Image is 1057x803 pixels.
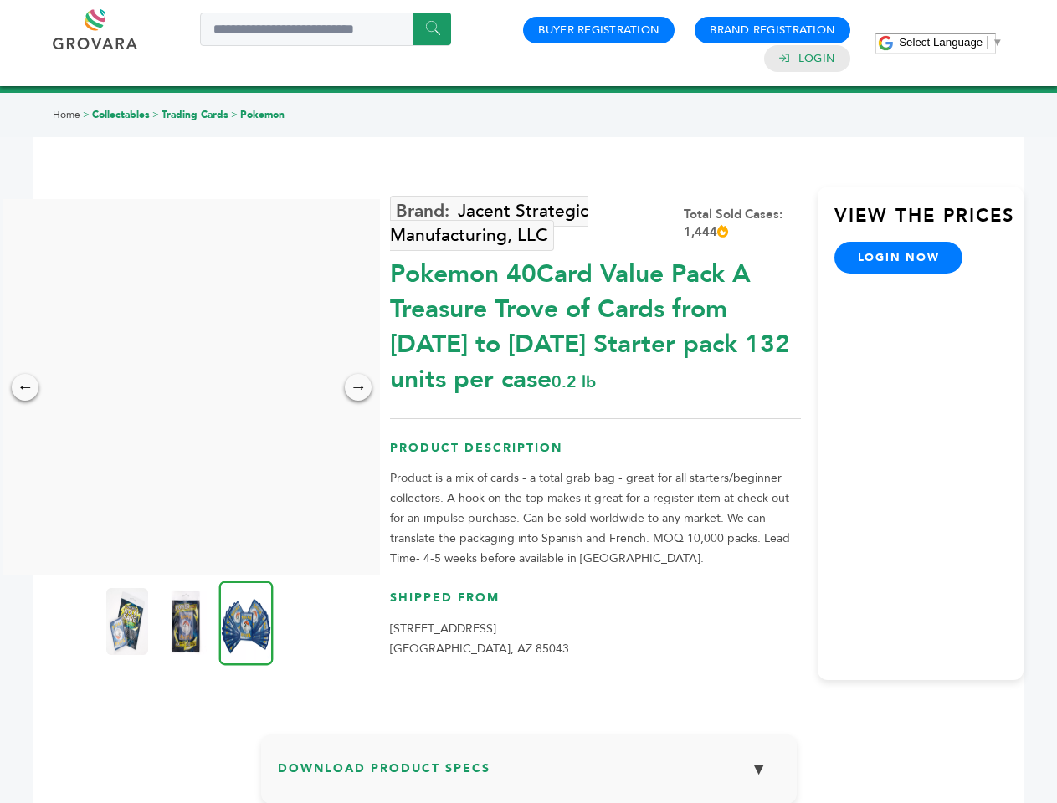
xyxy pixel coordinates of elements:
[200,13,451,46] input: Search a product or brand...
[899,36,1003,49] a: Select Language​
[710,23,835,38] a: Brand Registration
[83,108,90,121] span: >
[12,374,38,401] div: ←
[738,751,780,787] button: ▼
[390,468,801,569] p: Product is a mix of cards - a total grab bag - great for all starters/beginner collectors. A hook...
[278,751,780,800] h3: Download Product Specs
[106,588,148,655] img: Pokemon 40-Card Value Pack – A Treasure Trove of Cards from 1996 to 2024 - Starter pack! 132 unit...
[538,23,659,38] a: Buyer Registration
[92,108,150,121] a: Collectables
[390,440,801,469] h3: Product Description
[390,619,801,659] p: [STREET_ADDRESS] [GEOGRAPHIC_DATA], AZ 85043
[834,203,1024,242] h3: View the Prices
[992,36,1003,49] span: ▼
[684,206,801,241] div: Total Sold Cases: 1,444
[240,108,285,121] a: Pokemon
[219,581,274,665] img: Pokemon 40-Card Value Pack – A Treasure Trove of Cards from 1996 to 2024 - Starter pack! 132 unit...
[162,108,228,121] a: Trading Cards
[152,108,159,121] span: >
[552,371,596,393] span: 0.2 lb
[899,36,983,49] span: Select Language
[834,242,963,274] a: login now
[390,248,801,397] div: Pokemon 40Card Value Pack A Treasure Trove of Cards from [DATE] to [DATE] Starter pack 132 units ...
[798,51,835,66] a: Login
[53,108,80,121] a: Home
[231,108,238,121] span: >
[390,590,801,619] h3: Shipped From
[390,196,588,251] a: Jacent Strategic Manufacturing, LLC
[165,588,207,655] img: Pokemon 40-Card Value Pack – A Treasure Trove of Cards from 1996 to 2024 - Starter pack! 132 unit...
[345,374,372,401] div: →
